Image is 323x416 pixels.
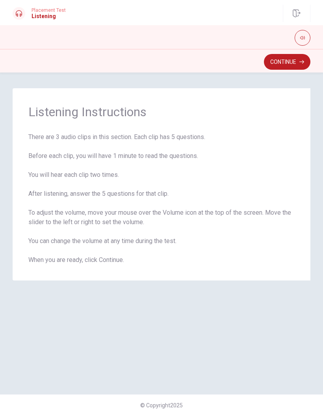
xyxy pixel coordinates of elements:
[32,13,66,19] h1: Listening
[28,132,295,265] span: There are 3 audio clips in this section. Each clip has 5 questions. Before each clip, you will ha...
[28,104,295,120] span: Listening Instructions
[264,54,310,70] button: Continue
[140,402,183,409] span: © Copyright 2025
[32,7,66,13] span: Placement Test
